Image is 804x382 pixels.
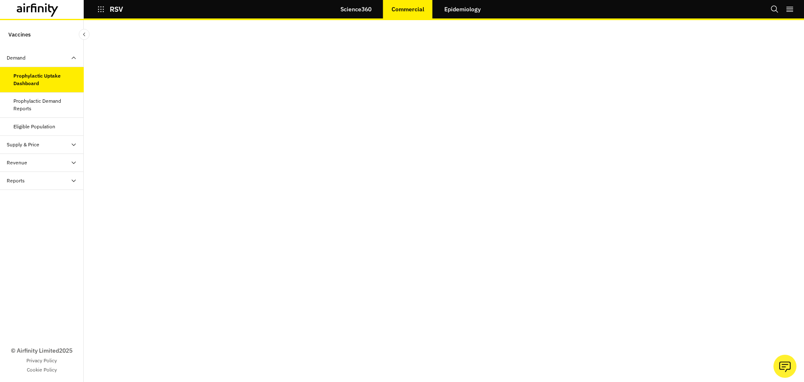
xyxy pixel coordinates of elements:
[392,6,424,13] p: Commercial
[8,27,31,42] p: Vaccines
[7,159,27,166] div: Revenue
[11,346,72,355] p: © Airfinity Limited 2025
[773,355,796,378] button: Ask our analysts
[27,366,57,374] a: Cookie Policy
[97,2,123,16] button: RSV
[7,177,25,185] div: Reports
[770,2,779,16] button: Search
[7,54,26,62] div: Demand
[13,72,77,87] div: Prophylactic Uptake Dashboard
[13,123,55,130] div: Eligible Population
[79,29,90,40] button: Close Sidebar
[110,5,123,13] p: RSV
[26,357,57,364] a: Privacy Policy
[13,97,77,112] div: Prophylactic Demand Reports
[7,141,39,148] div: Supply & Price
